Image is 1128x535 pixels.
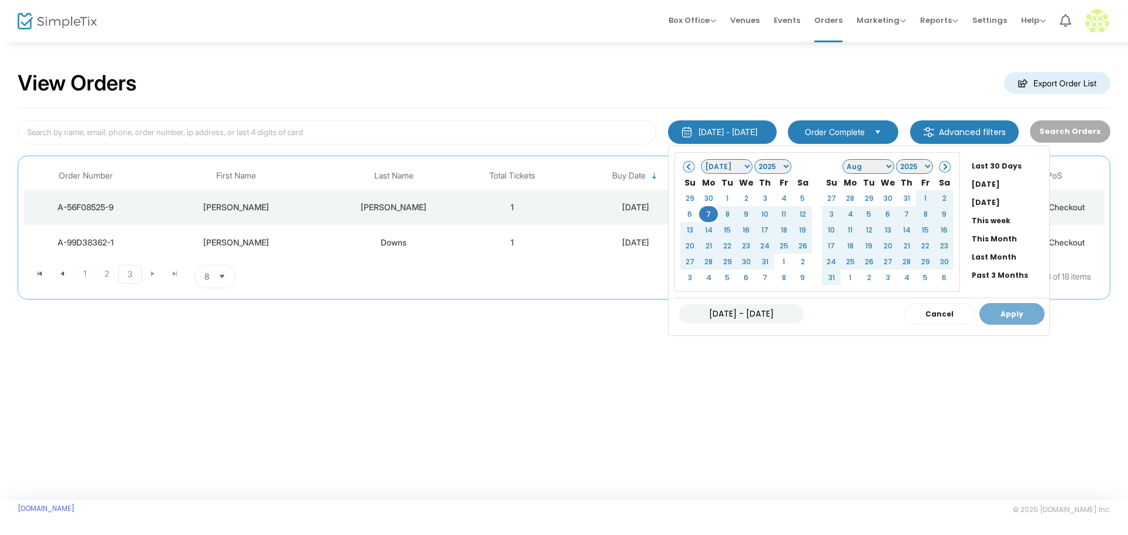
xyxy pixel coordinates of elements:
td: 29 [680,190,699,206]
div: Laura [150,201,322,213]
td: 14 [897,222,916,238]
td: 30 [737,254,756,270]
td: 23 [935,238,954,254]
td: 7 [699,206,718,222]
th: Mo [699,174,718,190]
input: MM/DD/YYYY - MM/DD/YYYY [679,304,804,324]
td: 6 [878,206,897,222]
td: 29 [916,254,935,270]
th: Total Tickets [463,162,562,190]
td: 5 [916,270,935,285]
span: Page 1 [73,265,96,282]
td: 16 [935,222,954,238]
span: Last Name [374,171,414,181]
div: Data table [24,162,1104,260]
img: monthly [681,126,693,138]
button: [DATE] - [DATE] [668,120,777,144]
td: 21 [897,238,916,254]
td: 27 [878,254,897,270]
span: Help [1021,15,1046,26]
td: 3 [878,270,897,285]
th: Tu [860,174,878,190]
li: [DATE] [967,193,1049,211]
td: 31 [897,190,916,206]
td: 30 [935,254,954,270]
td: 27 [680,254,699,270]
td: 9 [737,206,756,222]
th: Su [822,174,841,190]
button: Select [869,126,886,139]
span: Box Office [669,15,716,26]
td: 8 [774,270,793,285]
td: 3 [822,206,841,222]
span: Go to the first page [29,265,51,282]
td: 4 [699,270,718,285]
td: 2 [860,270,878,285]
td: 10 [756,206,774,222]
td: 2 [935,190,954,206]
td: 20 [878,238,897,254]
td: 11 [774,206,793,222]
td: 4 [897,270,916,285]
a: [DOMAIN_NAME] [18,504,75,513]
td: 19 [860,238,878,254]
td: 5 [793,190,812,206]
td: 24 [756,238,774,254]
span: Page 2 [96,265,118,282]
td: 9 [935,206,954,222]
span: Public Checkout [1024,237,1085,247]
span: Sortable [650,171,659,181]
td: 28 [897,254,916,270]
th: Su [680,174,699,190]
li: [DATE] [967,175,1049,193]
td: 21 [699,238,718,254]
li: Last Month [967,248,1049,266]
input: Search by name, email, phone, order number, ip address, or last 4 digits of card [18,120,656,144]
span: Events [774,5,800,35]
td: 11 [841,222,860,238]
button: Cancel [904,303,975,325]
td: 17 [822,238,841,254]
td: 25 [841,254,860,270]
td: 15 [718,222,737,238]
td: 25 [774,238,793,254]
div: A-56F08525-9 [27,201,145,213]
td: 20 [680,238,699,254]
td: 1 [718,190,737,206]
td: 17 [756,222,774,238]
span: Go to the first page [35,269,45,278]
th: Fr [774,174,793,190]
td: 30 [699,190,718,206]
td: 12 [793,206,812,222]
td: 30 [878,190,897,206]
div: Downs [328,237,460,248]
li: Past 3 Months [967,266,1049,284]
td: 31 [822,270,841,285]
img: filter [923,126,935,138]
h2: View Orders [18,70,137,96]
td: 1 [463,225,562,260]
span: Order Complete [805,126,865,138]
td: 6 [935,270,954,285]
span: Go to the previous page [58,269,67,278]
td: 12 [860,222,878,238]
span: Settings [972,5,1007,35]
td: 27 [822,190,841,206]
td: 1 [916,190,935,206]
th: Mo [841,174,860,190]
span: Marketing [857,15,906,26]
span: First Name [216,171,256,181]
td: 5 [718,270,737,285]
td: 18 [774,222,793,238]
th: We [878,174,897,190]
th: We [737,174,756,190]
span: Go to the previous page [51,265,73,282]
td: 7 [756,270,774,285]
div: [DATE] - [DATE] [699,126,757,138]
button: Select [214,265,230,288]
m-button: Export Order List [1004,72,1110,94]
td: 13 [680,222,699,238]
td: 3 [680,270,699,285]
kendo-pager-info: 17 - 18 of 18 items [352,265,1091,288]
div: Segarra [328,201,460,213]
